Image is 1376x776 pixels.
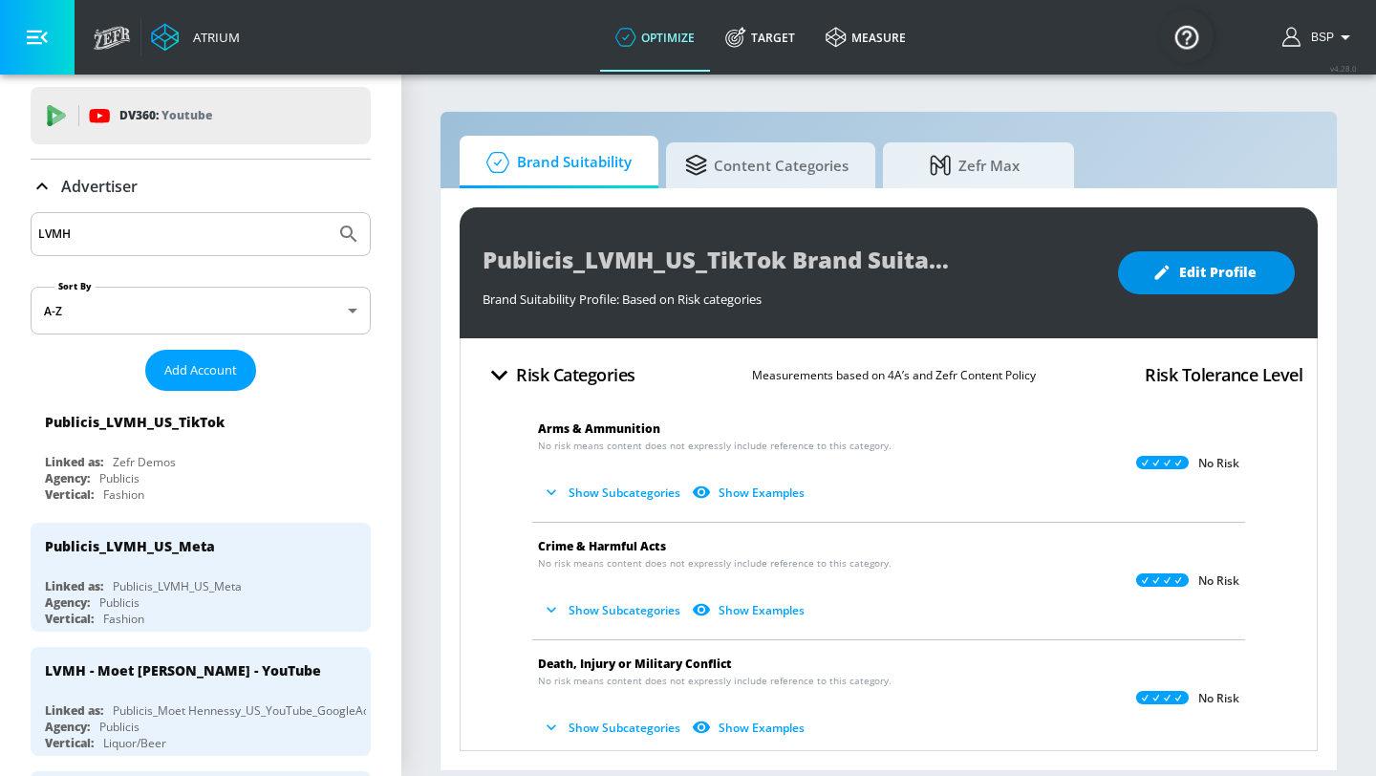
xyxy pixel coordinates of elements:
[38,222,328,247] input: Search by name
[31,87,371,144] div: DV360: Youtube
[145,350,256,391] button: Add Account
[113,454,176,470] div: Zefr Demos
[685,142,849,188] span: Content Categories
[103,486,144,503] div: Fashion
[902,142,1047,188] span: Zefr Max
[45,470,90,486] div: Agency:
[99,719,140,735] div: Publicis
[45,578,103,594] div: Linked as:
[538,594,688,626] button: Show Subcategories
[113,702,376,719] div: Publicis_Moet Hennessy_US_YouTube_GoogleAds
[516,361,635,388] h4: Risk Categories
[810,3,921,72] a: measure
[45,611,94,627] div: Vertical:
[99,594,140,611] div: Publicis
[1330,63,1357,74] span: v 4.28.0
[538,439,892,453] span: No risk means content does not expressly include reference to this category.
[688,477,812,508] button: Show Examples
[31,399,371,507] div: Publicis_LVMH_US_TikTokLinked as:Zefr DemosAgency:PublicisVertical:Fashion
[61,176,138,197] p: Advertiser
[103,735,166,751] div: Liquor/Beer
[119,105,212,126] p: DV360:
[752,365,1036,385] p: Measurements based on 4A’s and Zefr Content Policy
[54,280,96,292] label: Sort By
[1282,26,1357,49] button: BSP
[1198,456,1239,471] p: No Risk
[151,23,240,52] a: Atrium
[538,712,688,744] button: Show Subcategories
[45,537,215,555] div: Publicis_LVMH_US_Meta
[31,523,371,632] div: Publicis_LVMH_US_MetaLinked as:Publicis_LVMH_US_MetaAgency:PublicisVertical:Fashion
[538,656,732,672] span: Death, Injury or Military Conflict
[45,719,90,735] div: Agency:
[31,287,371,334] div: A-Z
[538,538,666,554] span: Crime & Harmful Acts
[600,3,710,72] a: optimize
[45,735,94,751] div: Vertical:
[31,647,371,756] div: LVMH - Moet [PERSON_NAME] - YouTubeLinked as:Publicis_Moet Hennessy_US_YouTube_GoogleAdsAgency:Pu...
[479,140,632,185] span: Brand Suitability
[161,105,212,125] p: Youtube
[45,486,94,503] div: Vertical:
[1145,361,1302,388] h4: Risk Tolerance Level
[538,674,892,688] span: No risk means content does not expressly include reference to this category.
[538,556,892,571] span: No risk means content does not expressly include reference to this category.
[538,420,660,437] span: Arms & Ammunition
[688,594,812,626] button: Show Examples
[1156,261,1257,285] span: Edit Profile
[1198,691,1239,706] p: No Risk
[185,29,240,46] div: Atrium
[45,454,103,470] div: Linked as:
[1303,31,1334,44] span: login as: bsp_linking@zefr.com
[1118,251,1295,294] button: Edit Profile
[45,413,225,431] div: Publicis_LVMH_US_TikTok
[688,712,812,744] button: Show Examples
[113,578,242,594] div: Publicis_LVMH_US_Meta
[328,213,370,255] button: Submit Search
[99,470,140,486] div: Publicis
[1198,573,1239,589] p: No Risk
[31,160,371,213] div: Advertiser
[483,281,1099,308] div: Brand Suitability Profile: Based on Risk categories
[164,359,237,381] span: Add Account
[1160,10,1214,63] button: Open Resource Center
[45,594,90,611] div: Agency:
[45,661,321,679] div: LVMH - Moet [PERSON_NAME] - YouTube
[45,702,103,719] div: Linked as:
[710,3,810,72] a: Target
[475,353,643,398] button: Risk Categories
[538,477,688,508] button: Show Subcategories
[103,611,144,627] div: Fashion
